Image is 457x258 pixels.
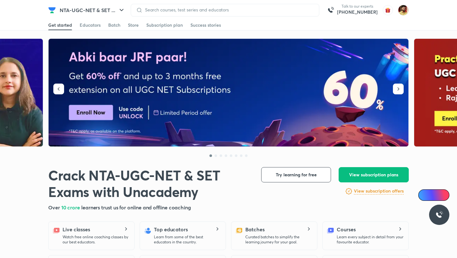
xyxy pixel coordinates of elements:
div: Success stories [190,22,221,28]
input: Search courses, test series and educators [142,7,314,12]
span: Ai Doubts [429,193,446,198]
a: Ai Doubts [418,189,449,201]
h5: Top educators [154,226,188,233]
h5: Batches [245,226,264,233]
img: Icon [422,193,427,198]
h1: Crack NTA-UGC-NET & SET Exams with Unacademy [48,167,251,200]
h6: View subscription offers [354,188,404,194]
a: [PHONE_NUMBER] [337,9,378,15]
p: Watch free online coaching classes by our best educators. [63,234,129,245]
img: Company Logo [48,6,56,14]
a: View subscription offers [354,187,404,195]
div: Store [128,22,139,28]
a: Get started [48,20,72,30]
img: ttu [435,211,443,219]
span: 10 crore [61,204,81,211]
a: Educators [80,20,101,30]
button: NTA-UGC-NET & SET ... [56,4,129,17]
div: Educators [80,22,101,28]
a: Success stories [190,20,221,30]
button: Try learning for free [261,167,331,182]
p: Learn from some of the best educators in the country. [154,234,221,245]
a: Store [128,20,139,30]
span: Try learning for free [276,172,317,178]
a: Batch [108,20,120,30]
img: Abdul Razik [398,5,409,16]
h5: Live classes [63,226,90,233]
p: Learn every subject in detail from your favourite educator. [337,234,403,245]
div: Batch [108,22,120,28]
img: avatar [383,5,393,15]
p: Talk to our experts [337,4,378,9]
span: Over [48,204,61,211]
div: Get started [48,22,72,28]
button: View subscription plans [339,167,409,182]
span: View subscription plans [349,172,398,178]
img: call-us [324,4,337,17]
div: Subscription plan [146,22,183,28]
span: learners trust us for online and offline coaching [81,204,191,211]
a: Subscription plan [146,20,183,30]
p: Curated batches to simplify the learning journey for your goal. [245,234,312,245]
h5: Courses [337,226,355,233]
